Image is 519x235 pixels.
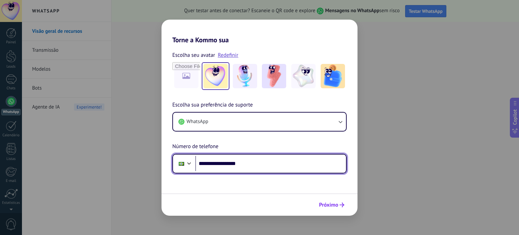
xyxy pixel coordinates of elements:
a: Redefinir [218,52,239,58]
span: Número de telefone [172,142,218,151]
button: Próximo [316,199,347,211]
h2: Torne a Kommo sua [162,20,357,44]
img: -5.jpeg [321,64,345,88]
img: -4.jpeg [291,64,316,88]
span: WhatsApp [187,118,208,125]
img: -1.jpeg [203,64,228,88]
span: Escolha seu avatar [172,51,215,60]
span: Próximo [319,203,338,207]
div: Brazil: + 55 [175,157,188,171]
img: -3.jpeg [262,64,286,88]
button: WhatsApp [173,113,346,131]
img: -2.jpeg [233,64,257,88]
span: Escolha sua preferência de suporte [172,101,253,110]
